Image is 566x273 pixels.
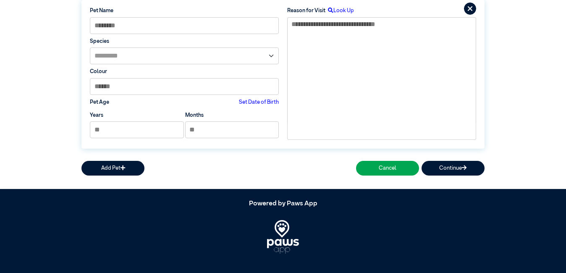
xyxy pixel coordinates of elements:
[81,200,485,208] h5: Powered by Paws App
[422,161,485,176] button: Continue
[90,98,109,106] label: Pet Age
[239,98,279,106] label: Set Date of Birth
[90,37,279,45] label: Species
[90,111,103,119] label: Years
[81,161,144,176] button: Add Pet
[90,68,279,76] label: Colour
[90,7,279,15] label: Pet Name
[356,161,419,176] button: Cancel
[185,111,204,119] label: Months
[287,7,325,15] label: Reason for Visit
[325,7,354,15] label: Look Up
[267,220,299,254] img: PawsApp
